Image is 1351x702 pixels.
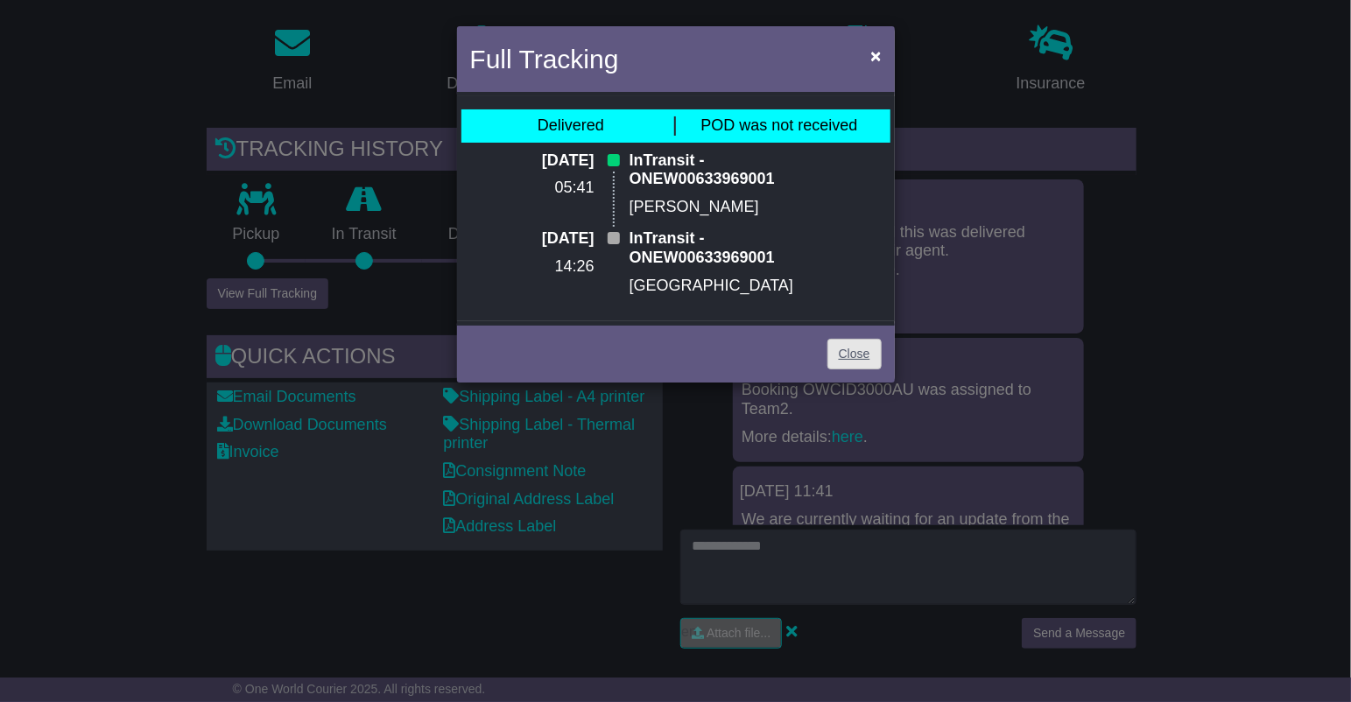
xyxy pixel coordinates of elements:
[538,116,604,136] div: Delivered
[700,116,857,134] span: POD was not received
[870,46,881,66] span: ×
[519,229,595,249] p: [DATE]
[630,229,832,267] p: InTransit - ONEW00633969001
[827,339,882,369] a: Close
[862,38,890,74] button: Close
[519,257,595,277] p: 14:26
[630,151,832,189] p: InTransit - ONEW00633969001
[630,277,832,296] p: [GEOGRAPHIC_DATA]
[470,39,619,79] h4: Full Tracking
[519,179,595,198] p: 05:41
[630,198,832,217] p: [PERSON_NAME]
[519,151,595,171] p: [DATE]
